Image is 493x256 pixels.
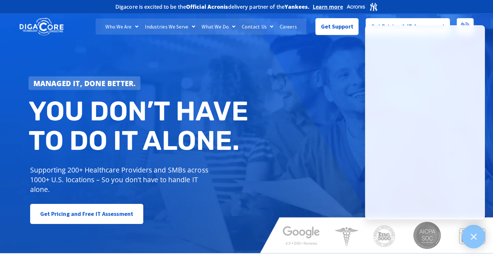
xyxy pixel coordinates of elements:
[346,2,378,11] img: Acronis
[33,78,136,88] strong: Managed IT, done better.
[321,20,353,33] span: Get Support
[102,18,142,35] a: Who We Are
[186,3,228,10] b: Official Acronis
[276,18,300,35] a: Careers
[19,17,64,36] img: DigaCore Technology Consulting
[30,165,211,194] p: Supporting 200+ Healthcare Providers and SMBs across 1000+ U.S. locations – So you don’t have to ...
[96,18,306,35] nav: Menu
[30,204,143,224] a: Get Pricing and Free IT Assessment
[29,96,252,156] h2: You don’t have to do IT alone.
[313,4,343,10] a: Learn more
[315,18,358,35] a: Get Support
[142,18,198,35] a: Industries We Serve
[285,3,310,10] b: Yankees.
[365,25,485,219] iframe: Chatgenie Messenger
[366,18,450,35] a: Get Pricing & IT Assessment
[115,4,310,9] h2: Digacore is excited to be the delivery partner of the
[239,18,276,35] a: Contact Us
[40,207,133,220] span: Get Pricing and Free IT Assessment
[198,18,239,35] a: What We Do
[371,20,445,33] span: Get Pricing & IT Assessment
[29,76,141,90] a: Managed IT, done better.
